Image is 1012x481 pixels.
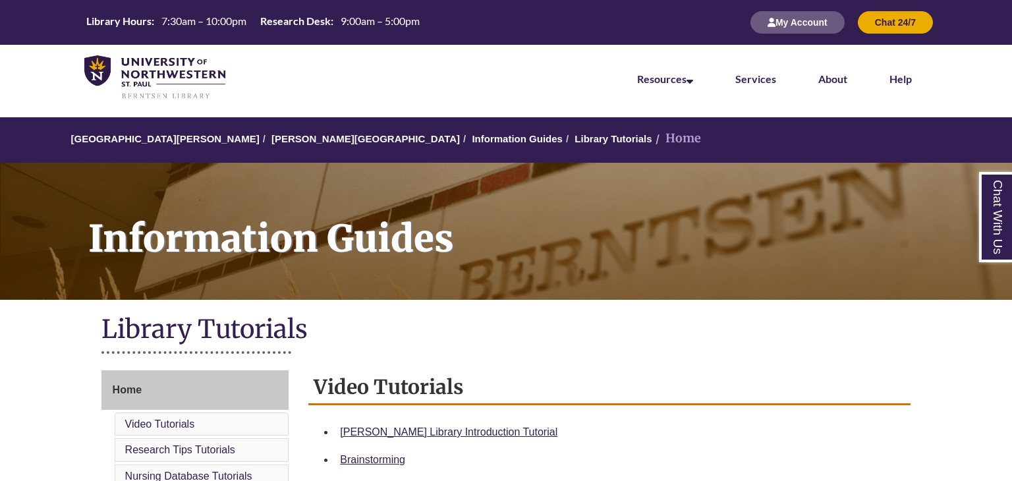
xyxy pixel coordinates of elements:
a: Library Tutorials [575,133,652,144]
table: Hours Today [81,14,425,30]
a: Hours Today [81,14,425,32]
li: Home [652,129,701,148]
button: Chat 24/7 [858,11,933,34]
button: My Account [750,11,845,34]
h1: Library Tutorials [101,313,911,348]
a: My Account [750,16,845,28]
span: 7:30am – 10:00pm [161,14,246,27]
img: UNWSP Library Logo [84,55,225,100]
th: Library Hours: [81,14,156,28]
a: Services [735,72,776,85]
a: Information Guides [472,133,563,144]
a: [PERSON_NAME][GEOGRAPHIC_DATA] [271,133,460,144]
a: [PERSON_NAME] Library Introduction Tutorial [340,426,557,438]
a: Brainstorming [340,454,405,465]
h2: Video Tutorials [308,370,911,405]
span: 9:00am – 5:00pm [341,14,420,27]
a: About [818,72,847,85]
a: Home [101,370,289,410]
a: Help [889,72,912,85]
a: Video Tutorials [125,418,195,430]
span: Home [113,384,142,395]
a: [GEOGRAPHIC_DATA][PERSON_NAME] [71,133,260,144]
a: Resources [637,72,693,85]
th: Research Desk: [255,14,335,28]
a: Chat 24/7 [858,16,933,28]
a: Research Tips Tutorials [125,444,235,455]
h1: Information Guides [74,163,1012,283]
